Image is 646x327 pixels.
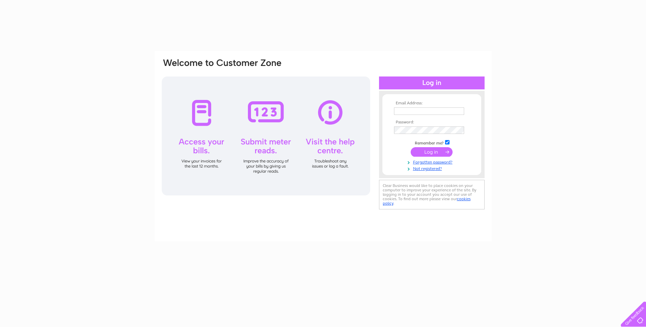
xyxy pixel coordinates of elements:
[383,196,471,206] a: cookies policy
[392,101,471,106] th: Email Address:
[392,139,471,146] td: Remember me?
[411,147,453,157] input: Submit
[394,165,471,171] a: Not registered?
[394,158,471,165] a: Forgotten password?
[392,120,471,125] th: Password:
[379,180,485,209] div: Clear Business would like to place cookies on your computer to improve your experience of the sit...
